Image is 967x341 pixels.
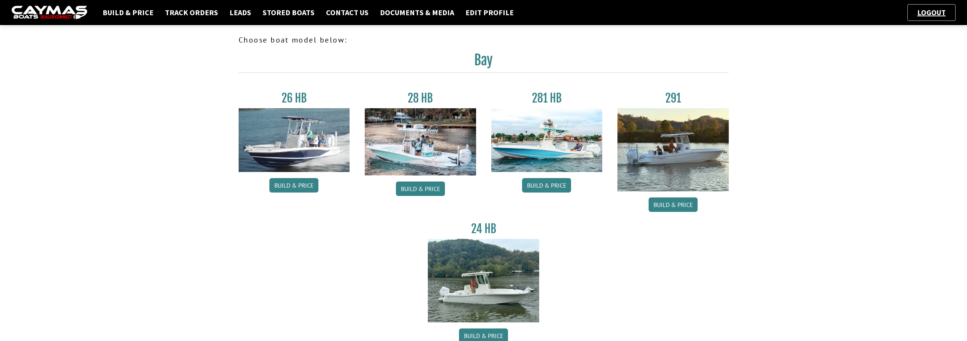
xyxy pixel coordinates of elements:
[365,91,476,105] h3: 28 HB
[226,8,255,17] a: Leads
[239,91,350,105] h3: 26 HB
[491,108,603,172] img: 28-hb-twin.jpg
[462,8,518,17] a: Edit Profile
[522,178,571,193] a: Build & Price
[239,52,729,73] h2: Bay
[913,8,950,17] a: Logout
[617,91,729,105] h3: 291
[617,108,729,191] img: 291_Thumbnail.jpg
[11,6,87,20] img: caymas-dealer-connect-2ed40d3bc7270c1d8d7ffb4b79bf05adc795679939227970def78ec6f6c03838.gif
[428,239,539,322] img: 24_HB_thumbnail.jpg
[259,8,318,17] a: Stored Boats
[239,34,729,46] p: Choose boat model below:
[649,197,698,212] a: Build & Price
[428,222,539,236] h3: 24 HB
[491,91,603,105] h3: 281 HB
[239,108,350,172] img: 26_new_photo_resized.jpg
[365,108,476,175] img: 28_hb_thumbnail_for_caymas_connect.jpg
[376,8,458,17] a: Documents & Media
[269,178,318,193] a: Build & Price
[396,182,445,196] a: Build & Price
[161,8,222,17] a: Track Orders
[322,8,372,17] a: Contact Us
[99,8,157,17] a: Build & Price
